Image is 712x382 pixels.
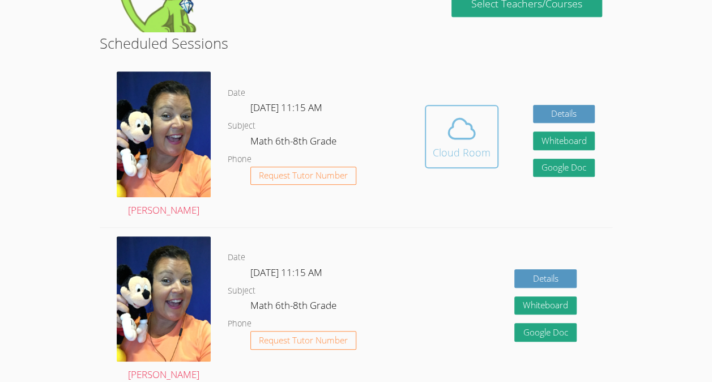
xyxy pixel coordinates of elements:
[514,269,577,288] a: Details
[259,171,348,180] span: Request Tutor Number
[228,251,245,265] dt: Date
[533,105,595,124] a: Details
[425,105,498,168] button: Cloud Room
[228,317,251,331] dt: Phone
[250,101,322,114] span: [DATE] 11:15 AM
[100,32,612,54] h2: Scheduled Sessions
[228,152,251,167] dt: Phone
[117,71,211,218] a: [PERSON_NAME]
[250,133,339,152] dd: Math 6th-8th Grade
[433,145,491,160] div: Cloud Room
[250,298,339,317] dd: Math 6th-8th Grade
[533,159,595,177] a: Google Doc
[259,336,348,345] span: Request Tutor Number
[228,86,245,100] dt: Date
[514,296,577,315] button: Whiteboard
[117,236,211,362] img: avatar.png
[250,331,356,350] button: Request Tutor Number
[514,323,577,342] a: Google Doc
[533,131,595,150] button: Whiteboard
[228,284,255,298] dt: Subject
[228,119,255,133] dt: Subject
[250,167,356,185] button: Request Tutor Number
[250,266,322,279] span: [DATE] 11:15 AM
[117,71,211,197] img: avatar.png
